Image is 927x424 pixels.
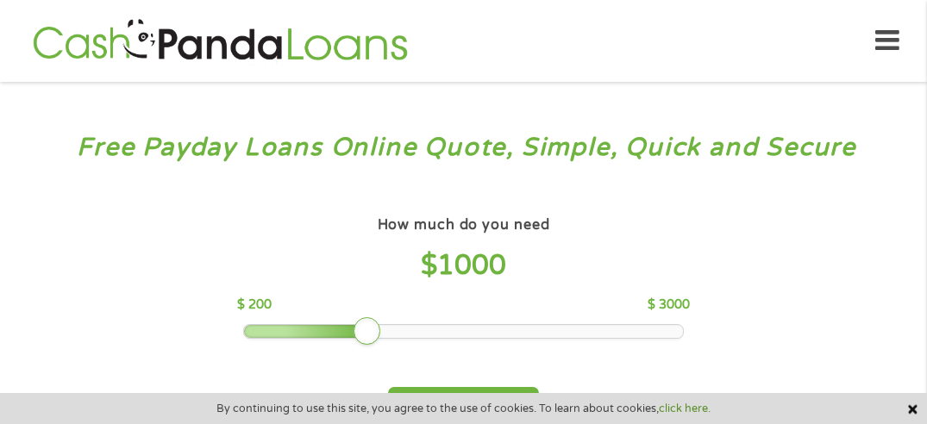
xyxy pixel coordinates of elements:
p: $ 200 [237,296,272,315]
span: By continuing to use this site, you agree to the use of cookies. To learn about cookies, [216,402,711,415]
p: $ 3000 [648,296,690,315]
h3: Free Payday Loans Online Quote, Simple, Quick and Secure [50,132,878,164]
h4: $ [237,248,690,284]
a: click here. [659,402,711,415]
span: 1000 [437,249,506,282]
img: GetLoanNow Logo [28,16,412,65]
h4: How much do you need [378,216,550,234]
